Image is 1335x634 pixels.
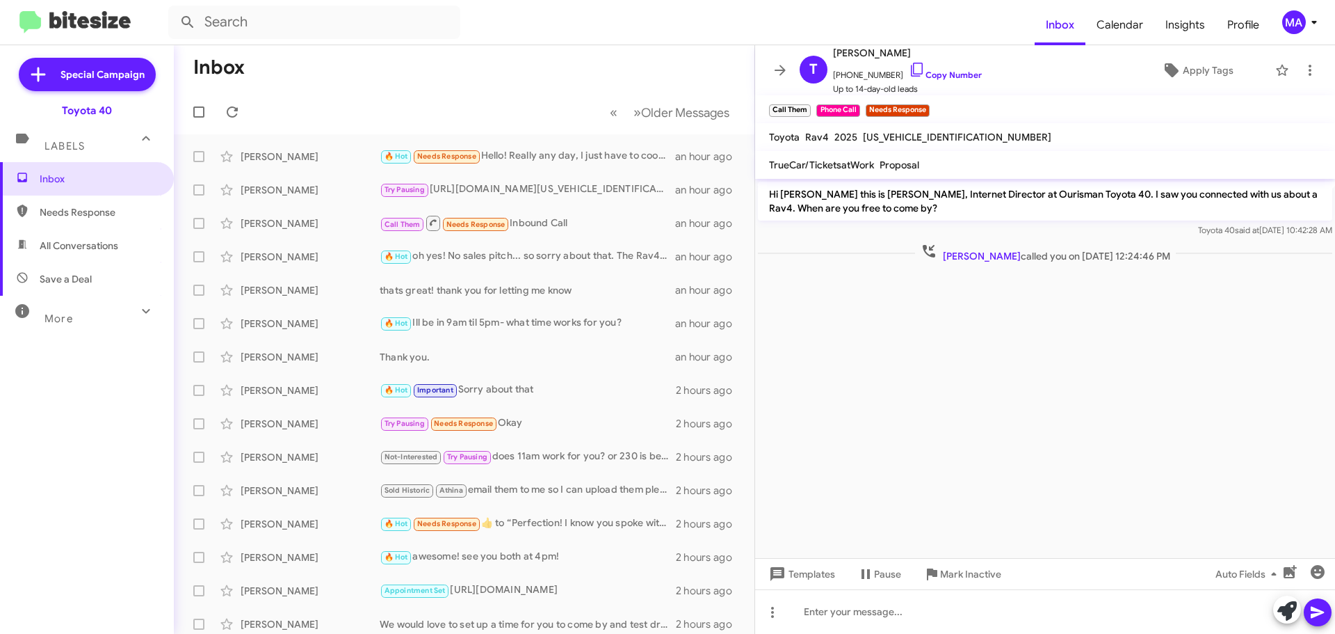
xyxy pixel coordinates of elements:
div: [PERSON_NAME] [241,383,380,397]
span: [PHONE_NUMBER] [833,61,982,82]
div: [URL][DOMAIN_NAME] [380,583,676,599]
button: Pause [846,562,912,587]
button: Next [625,98,738,127]
span: Call Them [385,220,421,229]
div: [PERSON_NAME] [241,484,380,498]
span: Labels [44,140,85,152]
span: Save a Deal [40,272,92,286]
a: Inbox [1035,5,1085,45]
span: [PERSON_NAME] [833,45,982,61]
small: Needs Response [866,104,930,117]
div: [PERSON_NAME] [241,317,380,331]
div: [PERSON_NAME] [241,617,380,631]
div: Inbound Call [380,214,675,232]
div: [PERSON_NAME] [241,250,380,264]
div: does 11am work for you? or 230 is better? [380,449,676,465]
span: Try Pausing [385,185,425,194]
input: Search [168,6,460,39]
span: Needs Response [417,519,476,528]
div: [PERSON_NAME] [241,150,380,164]
small: Call Them [769,104,811,117]
div: 2 hours ago [676,584,743,598]
div: [URL][DOMAIN_NAME][US_VEHICLE_IDENTIFICATION_NUMBER] [380,182,675,198]
div: 2 hours ago [676,517,743,531]
span: called you on [DATE] 12:24:46 PM [915,243,1176,263]
span: Important [417,386,453,395]
small: Phone Call [816,104,859,117]
span: 🔥 Hot [385,553,408,562]
span: Appointment Set [385,586,446,595]
span: T [809,58,818,81]
button: Apply Tags [1126,58,1268,83]
a: Calendar [1085,5,1154,45]
div: an hour ago [675,183,743,197]
button: Templates [755,562,846,587]
div: an hour ago [675,150,743,164]
span: 🔥 Hot [385,252,408,261]
div: Ill be in 9am til 5pm- what time works for you? [380,315,675,331]
span: » [633,104,641,121]
button: Auto Fields [1204,562,1293,587]
div: [PERSON_NAME] [241,183,380,197]
div: 2 hours ago [676,484,743,498]
div: MA [1282,10,1306,34]
h1: Inbox [193,56,245,79]
span: Needs Response [434,419,493,428]
span: « [610,104,617,121]
span: Pause [874,562,901,587]
div: We would love to set up a time for you to come by and test drive [380,617,676,631]
span: Try Pausing [447,452,487,461]
div: awesome! see you both at 4pm! [380,549,676,565]
span: Mark Inactive [940,562,1001,587]
div: [PERSON_NAME] [241,450,380,464]
span: Inbox [40,172,158,186]
div: Toyota 40 [62,104,112,118]
span: Older Messages [641,105,729,120]
span: More [44,312,73,325]
span: Templates [766,562,835,587]
div: 2 hours ago [676,550,743,564]
div: Okay [380,415,676,431]
span: Apply Tags [1183,58,1233,83]
div: ​👍​ to “ Perfection! I know you spoke with [PERSON_NAME] earlier [DATE] as well. We will look for... [380,516,676,532]
div: [PERSON_NAME] [241,584,380,598]
div: 2 hours ago [676,417,743,431]
div: an hour ago [675,350,743,364]
span: Sold Historic [385,486,430,495]
span: Up to 14-day-old leads [833,82,982,96]
span: Needs Response [417,152,476,161]
span: Toyota 40 [DATE] 10:42:28 AM [1198,225,1332,235]
div: Thank you. [380,350,675,364]
span: All Conversations [40,239,118,253]
span: 🔥 Hot [385,152,408,161]
span: [PERSON_NAME] [943,250,1021,262]
div: [PERSON_NAME] [241,550,380,564]
div: Hello! Really any day, I just have to coordinate transportation beforehand. I'm more interested i... [380,148,675,164]
div: an hour ago [675,283,743,297]
div: email them to me so I can upload them please [380,482,676,498]
span: TrueCar/TicketsatWork [769,159,874,171]
span: Athina [439,486,463,495]
span: 🔥 Hot [385,319,408,328]
span: Rav4 [805,131,829,143]
div: [PERSON_NAME] [241,417,380,431]
span: Needs Response [40,205,158,219]
a: Profile [1216,5,1270,45]
span: Try Pausing [385,419,425,428]
a: Copy Number [909,70,982,80]
nav: Page navigation example [602,98,738,127]
div: thats great! thank you for letting me know [380,283,675,297]
span: Proposal [880,159,919,171]
a: Special Campaign [19,58,156,91]
span: 2025 [834,131,857,143]
p: Hi [PERSON_NAME] this is [PERSON_NAME], Internet Director at Ourisman Toyota 40. I saw you connec... [758,182,1332,221]
div: [PERSON_NAME] [241,517,380,531]
button: MA [1270,10,1320,34]
span: Auto Fields [1215,562,1282,587]
span: 🔥 Hot [385,519,408,528]
button: Previous [601,98,626,127]
div: an hour ago [675,216,743,230]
